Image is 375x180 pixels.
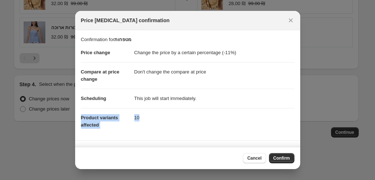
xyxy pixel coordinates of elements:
[134,108,294,127] dd: 10
[134,89,294,108] dd: This job will start immediately.
[273,155,290,161] span: Confirm
[81,115,118,128] span: Product variants affected
[269,153,294,163] button: Confirm
[243,153,266,163] button: Cancel
[81,17,170,24] span: Price [MEDICAL_DATA] confirmation
[247,155,261,161] span: Cancel
[81,96,106,101] span: Scheduling
[134,62,294,81] dd: Don't change the compare at price
[81,69,119,82] span: Compare at price change
[286,15,296,25] button: Close
[81,50,110,55] span: Price change
[81,36,294,43] p: Confirmation for
[114,37,131,42] b: מטפחות
[134,43,294,62] dd: Change the price by a certain percentage (-11%)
